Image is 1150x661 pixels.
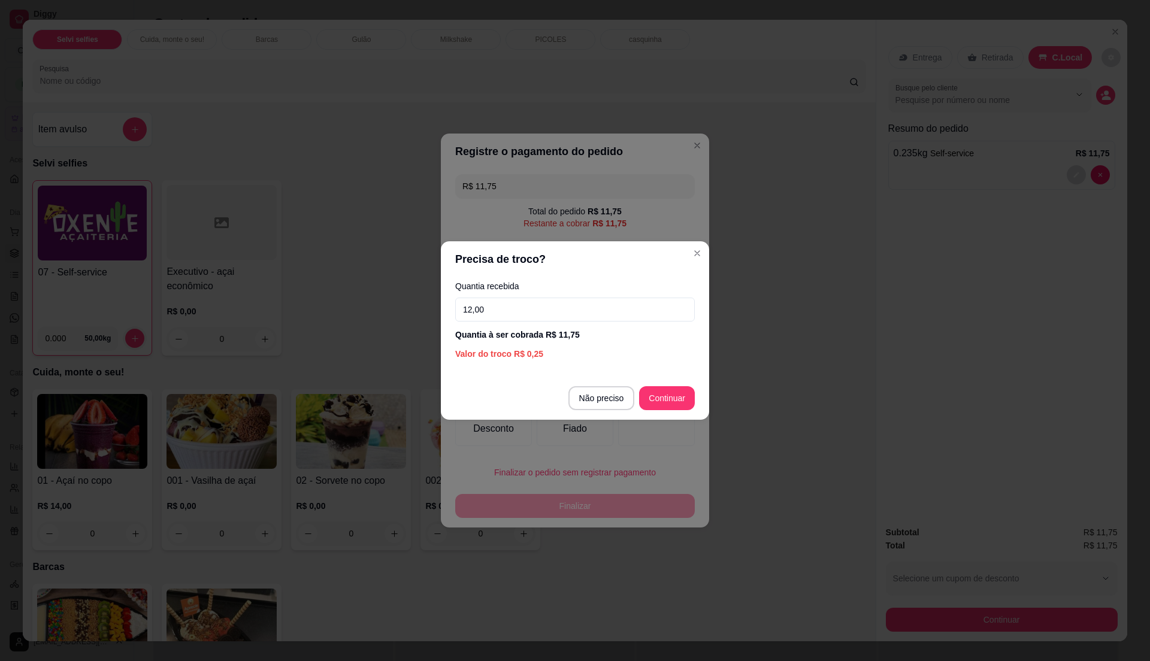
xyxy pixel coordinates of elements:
[455,348,695,360] div: Valor do troco R$ 0,25
[455,282,695,290] label: Quantia recebida
[441,241,709,277] header: Precisa de troco?
[639,386,695,410] button: Continuar
[455,329,695,341] div: Quantia à ser cobrada R$ 11,75
[688,244,707,263] button: Close
[568,386,635,410] button: Não preciso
